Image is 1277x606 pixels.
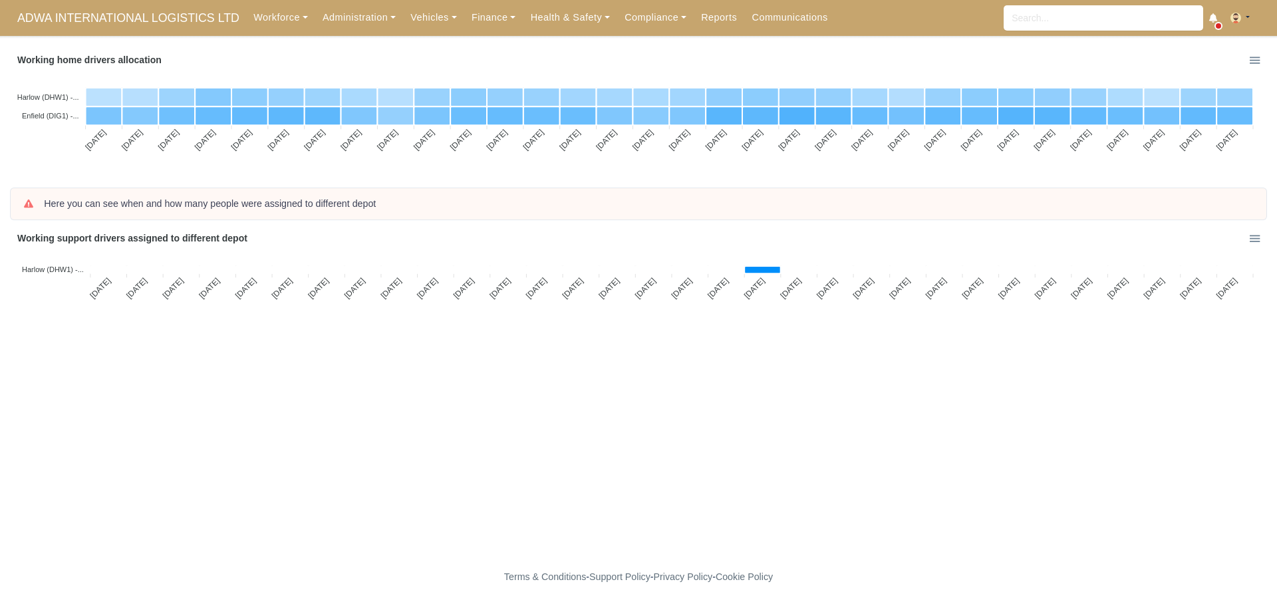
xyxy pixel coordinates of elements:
[161,275,186,300] tspan: [DATE]
[464,5,523,31] a: Finance
[960,276,985,301] tspan: [DATE]
[744,5,835,31] a: Communications
[233,276,258,301] tspan: [DATE]
[1105,128,1129,152] tspan: [DATE]
[1248,231,1260,242] div: Menu
[523,5,617,31] a: Health & Safety
[594,128,619,152] tspan: [DATE]
[742,276,767,301] tspan: [DATE]
[485,128,509,152] tspan: [DATE]
[558,128,583,152] tspan: [DATE]
[887,275,912,300] tspan: [DATE]
[44,198,1253,211] div: Here you can see when and how many people were assigned to different depot
[716,571,773,582] a: Cookie Policy
[959,128,984,152] tspan: [DATE]
[1214,128,1239,152] tspan: [DATE]
[1105,276,1130,301] tspan: [DATE]
[589,571,650,582] a: Support Policy
[197,276,221,301] tspan: [DATE]
[259,569,1018,585] div: - - -
[694,5,744,31] a: Reports
[315,5,403,31] a: Administration
[996,128,1020,152] tspan: [DATE]
[17,232,247,243] text: Working support drivers assigned to different depot
[704,128,728,152] tspan: [DATE]
[1033,276,1058,301] tspan: [DATE]
[617,5,694,31] a: Compliance
[1142,276,1167,301] tspan: [DATE]
[813,128,838,152] tspan: [DATE]
[1141,128,1166,152] tspan: [DATE]
[22,112,79,120] tspan: Enfield (DIG1) -...
[246,5,315,31] a: Workforce
[88,276,113,301] tspan: [DATE]
[851,276,876,301] tspan: [DATE]
[266,128,291,152] tspan: [DATE]
[193,128,217,152] tspan: [DATE]
[17,55,162,65] text: Working home drivers allocation
[777,128,801,152] tspan: [DATE]
[124,276,149,301] tspan: [DATE]
[156,128,181,152] tspan: [DATE]
[229,128,254,152] tspan: [DATE]
[452,276,476,301] tspan: [DATE]
[922,128,947,152] tspan: [DATE]
[504,571,586,582] a: Terms & Conditions
[706,276,730,301] tspan: [DATE]
[667,128,692,152] tspan: [DATE]
[120,128,144,152] tspan: [DATE]
[448,128,473,152] tspan: [DATE]
[415,276,440,301] tspan: [DATE]
[1178,128,1203,152] tspan: [DATE]
[306,276,331,301] tspan: [DATE]
[815,276,839,301] tspan: [DATE]
[524,275,549,300] tspan: [DATE]
[1248,53,1260,65] div: Menu
[375,128,400,152] tspan: [DATE]
[488,276,512,301] tspan: [DATE]
[11,5,246,31] a: ADWA INTERNATIONAL LOGISTICS LTD
[633,276,658,301] tspan: [DATE]
[849,128,874,152] tspan: [DATE]
[22,265,84,273] tspan: Harlow (DHW1) -...
[996,276,1021,301] tspan: [DATE]
[339,128,363,152] tspan: [DATE]
[1069,276,1094,301] tspan: [DATE]
[1214,276,1239,301] tspan: [DATE]
[631,128,655,152] tspan: [DATE]
[521,128,546,152] tspan: [DATE]
[1032,128,1057,152] tspan: [DATE]
[17,93,79,101] tspan: Harlow (DHW1) -...
[654,571,713,582] a: Privacy Policy
[779,276,803,301] tspan: [DATE]
[412,128,436,152] tspan: [DATE]
[670,276,694,301] tspan: [DATE]
[403,5,464,31] a: Vehicles
[343,276,367,301] tspan: [DATE]
[561,276,585,301] tspan: [DATE]
[1069,128,1093,152] tspan: [DATE]
[83,128,108,152] tspan: [DATE]
[924,275,948,300] tspan: [DATE]
[379,276,404,301] tspan: [DATE]
[886,128,911,152] tspan: [DATE]
[740,128,765,152] tspan: [DATE]
[303,128,327,152] tspan: [DATE]
[597,276,621,301] tspan: [DATE]
[1178,276,1203,301] tspan: [DATE]
[1004,5,1203,31] input: Search...
[270,276,295,301] tspan: [DATE]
